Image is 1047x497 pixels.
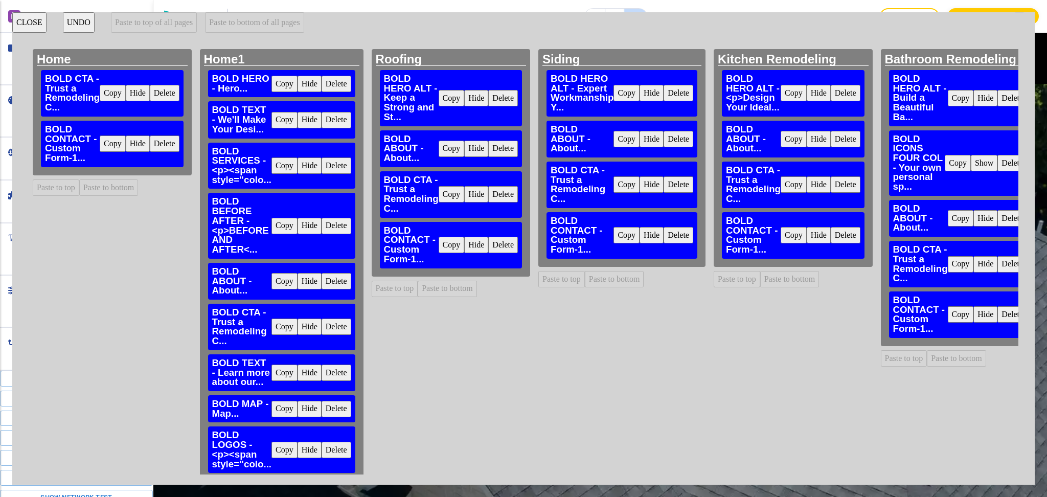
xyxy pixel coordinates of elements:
button: Hide [298,442,322,458]
button: Hide [464,186,488,202]
button: Hide [298,112,322,128]
button: Copy [781,131,807,147]
button: CLOSE [12,12,47,33]
h3: BOLD HERO - Hero... [212,74,271,93]
button: Hide [298,218,322,234]
button: Copy [613,176,640,193]
h3: BOLD CONTACT - Custom Form-1... [893,296,948,334]
h3: BOLD HERO ALT - <p>Design Your Ideal... [726,74,781,112]
button: Hide [464,141,488,157]
button: Hide [807,227,831,243]
button: Copy [100,135,126,152]
h2: Home [37,53,188,65]
button: Paste to top [538,271,585,287]
button: Delete [831,131,860,147]
button: Delete [150,135,179,152]
button: Paste to top [372,281,418,297]
button: Copy [948,210,974,227]
button: Paste to bottom [79,179,139,196]
button: Delete [664,227,693,243]
h3: BOLD HERO ALT - Expert Workmanship Y... [551,74,613,112]
button: Copy [271,112,298,128]
button: Copy [613,227,640,243]
h2: Siding [542,53,701,65]
h3: BOLD HERO ALT - Keep a Strong and St... [384,74,439,122]
button: Copy [271,365,298,381]
button: Show [971,155,997,171]
button: Hide [640,85,664,101]
button: Hide [126,135,150,152]
button: Paste to bottom [927,350,986,367]
button: Hide [298,319,322,335]
button: Copy [271,76,298,92]
h3: BOLD CTA - Trust a Remodeling C... [45,74,100,112]
h2: Kitchen Remodeling [718,53,869,65]
button: Delete [997,90,1027,106]
h3: BOLD CONTACT - Custom Form-1... [45,125,100,163]
button: Paste to bottom of all pages [205,12,304,33]
button: Hide [973,306,997,323]
button: Delete [322,273,351,289]
button: Hide [807,85,831,101]
button: Hide [126,85,150,101]
button: Delete [322,365,351,381]
button: Copy [948,306,974,323]
button: Copy [271,273,298,289]
button: Delete [488,141,518,157]
button: Copy [613,131,640,147]
h3: BOLD HERO ALT - Build a Beautiful Ba... [893,74,948,122]
h3: BOLD CONTACT - Custom Form-1... [551,216,613,255]
button: Copy [613,85,640,101]
h3: BOLD LOGOS - <p><span style="colo... [212,431,271,469]
button: Copy [781,227,807,243]
button: Hide [807,131,831,147]
button: Hide [973,210,997,227]
button: Copy [271,218,298,234]
button: Delete [322,157,351,174]
h2: Bathroom Remodeling [885,53,1036,65]
h3: BOLD ABOUT - About... [212,267,271,296]
button: Hide [973,256,997,273]
button: Hide [464,237,488,253]
h3: BOLD CTA - Trust a Remodeling C... [726,166,781,204]
button: Delete [322,319,351,335]
button: Delete [664,85,693,101]
img: Bizwise Logo [162,10,223,22]
button: Hide [640,131,664,147]
h3: BOLD TEXT - We'll Make Your Desi... [212,105,271,134]
h3: BOLD BEFORE AFTER - <p>BEFORE AND AFTER<... [212,197,271,254]
button: Copy [945,155,971,171]
button: Copy [439,141,465,157]
button: Paste to bottom [418,281,477,297]
h3: BOLD CONTACT - Custom Form-1... [726,216,781,255]
button: Copy [271,442,298,458]
button: Copy [439,237,465,253]
button: Hide [807,176,831,193]
h3: BOLD ABOUT - About... [384,134,439,163]
button: Copy [439,90,465,106]
button: Delete [150,85,179,101]
button: Delete [831,85,860,101]
h3: BOLD CTA - Trust a Remodeling C... [551,166,613,204]
button: Delete [664,176,693,193]
button: Paste to bottom [760,271,820,287]
button: Hide [298,401,322,417]
button: Copy [439,186,465,202]
h3: Need help? [840,12,872,21]
button: Hide [973,90,997,106]
button: Copy [781,85,807,101]
h3: BOLD CONTACT - Custom Form-1... [384,226,439,264]
h2: Roofing [376,53,527,65]
button: Save Draft [880,8,939,25]
button: Delete [322,218,351,234]
button: Paste to top of all pages [111,12,197,33]
button: Copy [948,256,974,273]
button: Copy [948,90,974,106]
button: UNDO [63,12,95,33]
button: Hide [298,273,322,289]
h3: BOLD CTA - Trust a Remodeling C... [384,175,439,214]
button: Delete [664,131,693,147]
button: Hide [464,90,488,106]
button: Paste to bottom [585,271,644,287]
h3: BOLD TEXT - Learn more about our... [212,358,271,387]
